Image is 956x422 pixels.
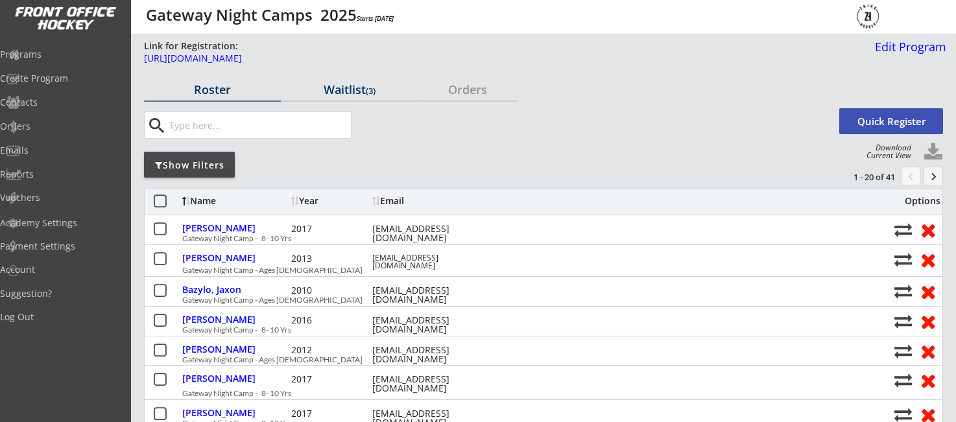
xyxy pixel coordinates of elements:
div: Roster [144,84,281,95]
div: [PERSON_NAME] [182,345,288,354]
em: Starts [DATE] [357,14,394,23]
div: Gateway Night Camp - Ages [DEMOGRAPHIC_DATA] [182,266,887,274]
button: Move player [894,342,912,360]
button: search [146,115,167,136]
div: Gateway Night Camp - 8- 10 Yrs [182,235,887,242]
button: Move player [894,371,912,389]
button: Remove from roster (no refund) [916,311,940,331]
div: [EMAIL_ADDRESS][DOMAIN_NAME] [372,316,489,334]
div: 2012 [291,346,369,355]
div: Bazylo, Jaxon [182,285,288,294]
div: [PERSON_NAME] [182,224,288,233]
div: 2010 [291,286,369,295]
button: Remove from roster (no refund) [916,281,940,301]
a: [URL][DOMAIN_NAME] [144,54,798,70]
div: 2013 [291,254,369,263]
button: Move player [894,221,912,239]
div: Gateway Night Camp - Ages [DEMOGRAPHIC_DATA] [182,296,887,304]
div: [EMAIL_ADDRESS][DOMAIN_NAME] [372,375,489,393]
div: Email [372,196,489,205]
div: [PERSON_NAME] [182,408,288,417]
div: 2017 [291,375,369,384]
button: Remove from roster (no refund) [916,220,940,240]
div: Options [894,196,940,205]
div: [EMAIL_ADDRESS][DOMAIN_NAME] [372,346,489,364]
div: [PERSON_NAME] [182,315,288,324]
div: Show Filters [144,159,235,172]
a: Edit Program [870,41,946,64]
button: Remove from roster (no refund) [916,341,940,361]
font: (3) [366,85,376,97]
div: [EMAIL_ADDRESS][DOMAIN_NAME] [372,286,489,304]
div: 2017 [291,224,369,233]
div: Gateway Night Camp - Ages [DEMOGRAPHIC_DATA] [182,356,887,364]
div: [PERSON_NAME] [182,253,288,263]
div: Orders [419,84,517,95]
button: chevron_left [901,167,920,186]
div: Gateway Night Camp - 8- 10 Yrs [182,390,887,397]
div: 2017 [291,409,369,418]
div: Year [291,196,369,205]
div: [URL][DOMAIN_NAME] [144,54,798,63]
button: Move player [894,312,912,330]
div: [PERSON_NAME] [182,374,288,383]
div: Download Current View [860,144,911,159]
button: Quick Register [839,108,943,134]
div: [EMAIL_ADDRESS][DOMAIN_NAME] [372,224,489,242]
button: Move player [894,251,912,268]
div: Waitlist [281,84,418,95]
button: Click to download full roster. Your browser settings may try to block it, check your security set... [924,143,943,162]
button: Move player [894,283,912,300]
button: Remove from roster (no refund) [916,250,940,270]
div: Link for Registration: [144,40,240,53]
button: Remove from roster (no refund) [916,370,940,390]
div: 1 - 20 of 41 [828,171,895,183]
div: Name [182,196,288,205]
div: Edit Program [870,41,946,53]
div: Gateway Night Camp - 8- 10 Yrs [182,326,887,334]
div: 2016 [291,316,369,325]
button: keyboard_arrow_right [924,167,943,186]
div: [EMAIL_ADDRESS][DOMAIN_NAME] [372,254,489,270]
input: Type here... [167,112,351,138]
